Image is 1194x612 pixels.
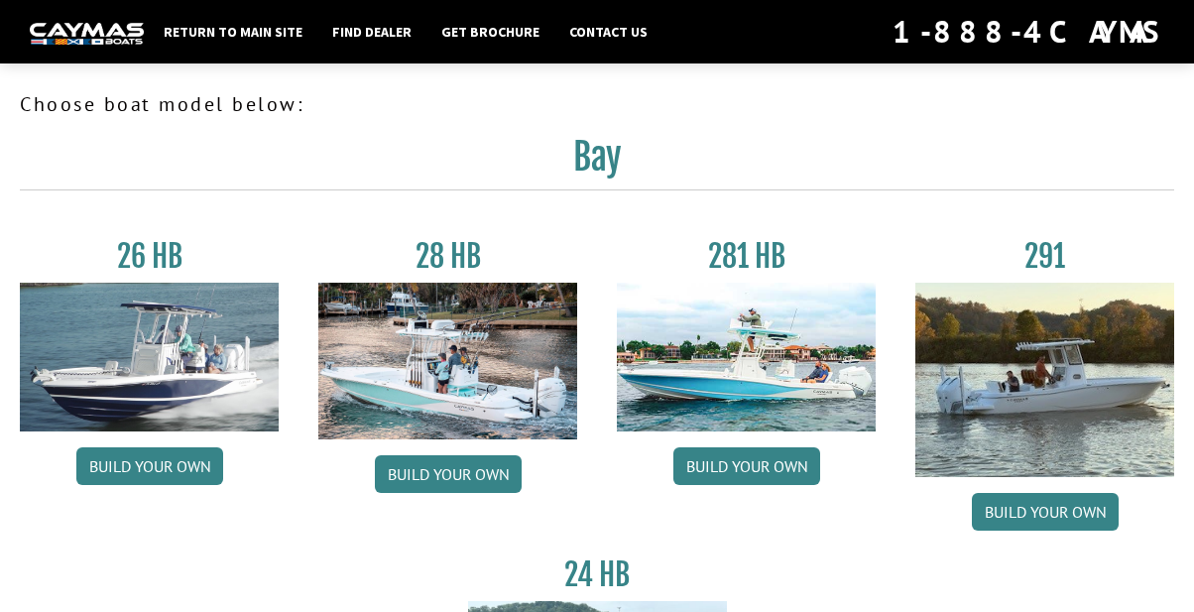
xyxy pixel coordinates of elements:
a: Build your own [673,447,820,485]
h3: 24 HB [468,556,727,593]
img: white-logo-c9c8dbefe5ff5ceceb0f0178aa75bf4bb51f6bca0971e226c86eb53dfe498488.png [30,23,144,44]
a: Build your own [375,455,522,493]
h3: 28 HB [318,238,577,275]
h3: 281 HB [617,238,876,275]
img: 28_hb_thumbnail_for_caymas_connect.jpg [318,283,577,439]
a: Contact Us [559,19,657,45]
a: Build your own [972,493,1119,531]
img: 28-hb-twin.jpg [617,283,876,431]
img: 26_new_photo_resized.jpg [20,283,279,431]
h2: Bay [20,135,1174,190]
div: 1-888-4CAYMAS [893,10,1164,54]
img: 291_Thumbnail.jpg [915,283,1174,477]
h3: 291 [915,238,1174,275]
a: Find Dealer [322,19,421,45]
p: Choose boat model below: [20,89,1174,119]
a: Build your own [76,447,223,485]
a: Get Brochure [431,19,549,45]
h3: 26 HB [20,238,279,275]
a: Return to main site [154,19,312,45]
